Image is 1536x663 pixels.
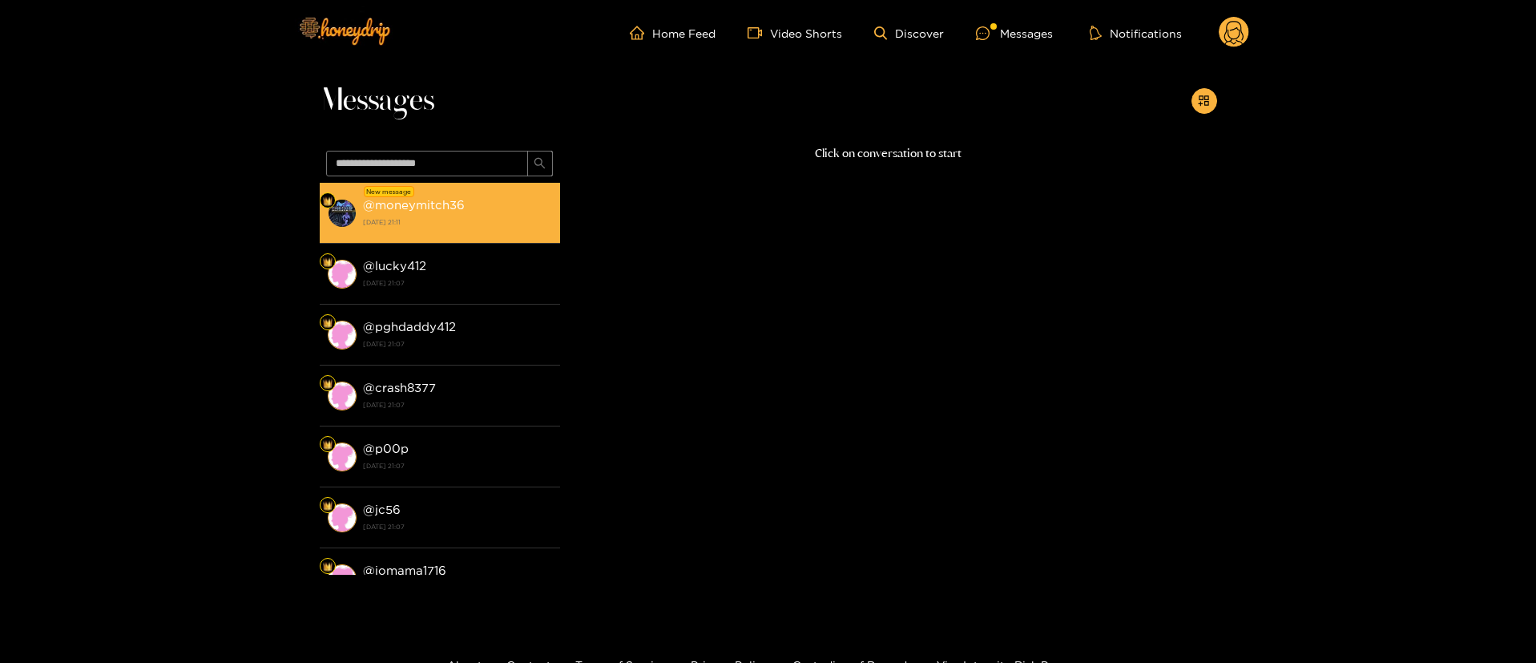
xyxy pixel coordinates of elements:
[320,82,434,120] span: Messages
[328,443,357,471] img: conversation
[323,318,333,328] img: Fan Level
[527,151,553,176] button: search
[363,198,465,212] strong: @ moneymitch36
[363,503,401,516] strong: @ jc56
[363,442,409,455] strong: @ p00p
[363,459,552,473] strong: [DATE] 21:07
[363,564,446,577] strong: @ jomama1716
[630,26,716,40] a: Home Feed
[328,564,357,593] img: conversation
[363,519,552,534] strong: [DATE] 21:07
[630,26,652,40] span: home
[323,257,333,267] img: Fan Level
[363,259,426,273] strong: @ lucky412
[976,24,1053,42] div: Messages
[1198,95,1210,108] span: appstore-add
[363,276,552,290] strong: [DATE] 21:07
[328,382,357,410] img: conversation
[560,144,1217,163] p: Click on conversation to start
[328,260,357,289] img: conversation
[323,501,333,511] img: Fan Level
[323,562,333,572] img: Fan Level
[1085,25,1187,41] button: Notifications
[748,26,770,40] span: video-camera
[328,321,357,350] img: conversation
[748,26,842,40] a: Video Shorts
[328,503,357,532] img: conversation
[874,26,944,40] a: Discover
[323,379,333,389] img: Fan Level
[363,337,552,351] strong: [DATE] 21:07
[363,398,552,412] strong: [DATE] 21:07
[534,157,546,171] span: search
[364,186,414,197] div: New message
[363,320,456,334] strong: @ pghdaddy412
[328,199,357,228] img: conversation
[363,215,552,229] strong: [DATE] 21:11
[323,196,333,206] img: Fan Level
[1191,88,1217,114] button: appstore-add
[363,381,436,394] strong: @ crash8377
[323,440,333,450] img: Fan Level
